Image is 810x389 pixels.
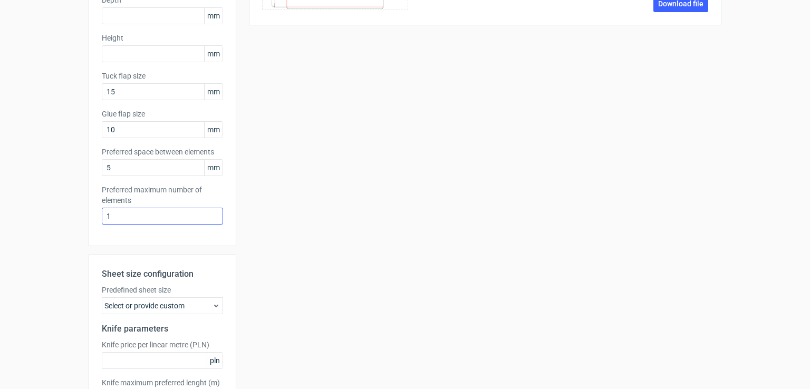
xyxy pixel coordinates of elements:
label: Height [102,33,223,43]
label: Preferred space between elements [102,147,223,157]
label: Knife maximum preferred lenght (m) [102,377,223,388]
h2: Sheet size configuration [102,268,223,280]
label: Preferred maximum number of elements [102,184,223,206]
span: mm [204,46,223,62]
label: Predefined sheet size [102,285,223,295]
label: Glue flap size [102,109,223,119]
span: pln [207,353,223,368]
span: mm [204,122,223,138]
span: mm [204,84,223,100]
div: Select or provide custom [102,297,223,314]
label: Knife price per linear metre (PLN) [102,339,223,350]
span: mm [204,8,223,24]
h2: Knife parameters [102,323,223,335]
label: Tuck flap size [102,71,223,81]
span: mm [204,160,223,176]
